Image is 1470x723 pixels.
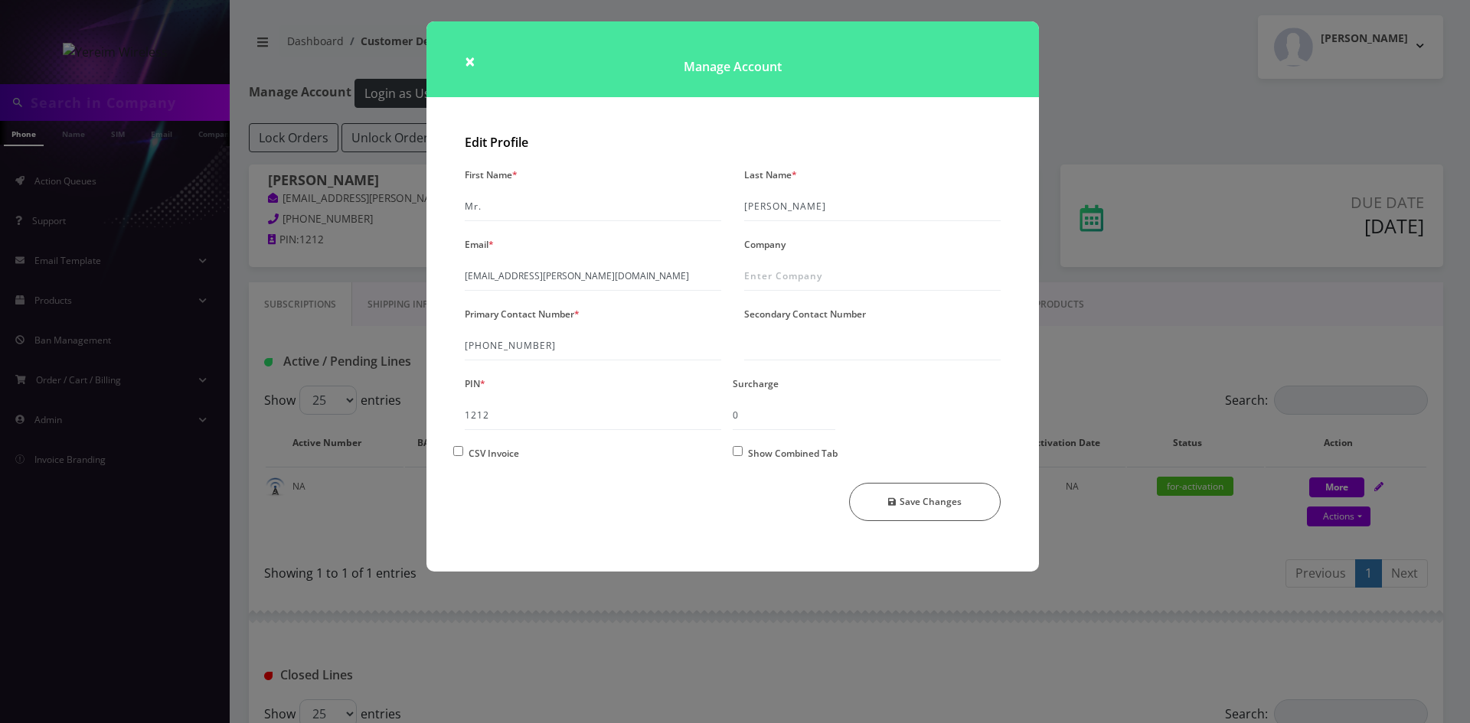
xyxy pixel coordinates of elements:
[465,303,580,325] label: Primary Contact Number
[469,442,519,464] label: CSV Invoice
[465,135,1001,150] h2: Edit Profile
[465,401,721,430] input: XXXX
[849,483,1001,521] button: Save Changes
[465,233,494,256] label: Email
[465,192,721,221] input: Enter First Name
[465,373,485,395] label: PIN
[744,262,1001,291] input: Enter Company
[733,373,779,395] label: Surcharge
[426,21,1039,97] h1: Manage Account
[744,164,797,186] label: Last Name
[744,192,1001,221] input: Enter Last Name
[744,233,786,256] label: Company
[744,303,866,325] label: Secondary Contact Number
[733,401,835,430] input: XX
[465,48,475,73] span: ×
[465,52,475,70] button: Close
[465,262,721,291] input: Enter Email Address
[465,164,518,186] label: First Name
[748,442,838,464] label: Show Combined Tab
